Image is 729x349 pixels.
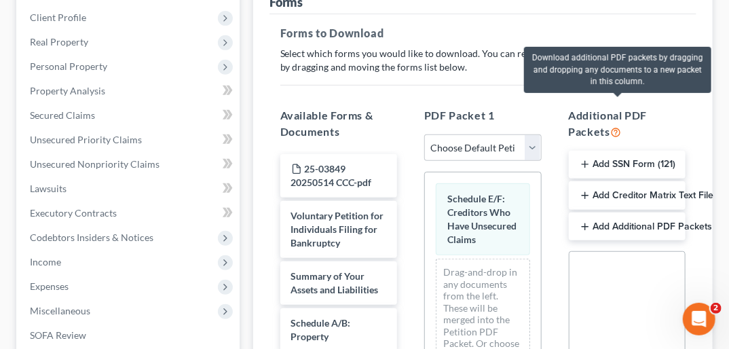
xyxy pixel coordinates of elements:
a: Property Analysis [19,79,240,103]
span: 25-03849 20250514 CCC-pdf [291,163,372,188]
a: Unsecured Priority Claims [19,128,240,152]
span: Summary of Your Assets and Liabilities [291,270,379,295]
span: SOFA Review [30,329,86,341]
a: Unsecured Nonpriority Claims [19,152,240,177]
span: Secured Claims [30,109,95,121]
div: Download additional PDF packets by dragging and dropping any documents to a new packet in this co... [524,47,711,92]
span: Schedule E/F: Creditors Who Have Unsecured Claims [447,193,517,245]
span: Executory Contracts [30,207,117,219]
button: Add Additional PDF Packets [569,213,686,241]
span: Property Analysis [30,85,105,96]
iframe: Intercom live chat [683,303,715,335]
span: Expenses [30,280,69,292]
a: Lawsuits [19,177,240,201]
span: Miscellaneous [30,305,90,316]
span: Unsecured Nonpriority Claims [30,158,160,170]
a: Executory Contracts [19,201,240,225]
h5: Additional PDF Packets [569,107,686,140]
span: Real Property [30,36,88,48]
span: Codebtors Insiders & Notices [30,232,153,243]
span: Voluntary Petition for Individuals Filing for Bankruptcy [291,210,384,249]
span: Unsecured Priority Claims [30,134,142,145]
span: Client Profile [30,12,86,23]
button: Add Creditor Matrix Text File [569,181,686,210]
span: Lawsuits [30,183,67,194]
p: Select which forms you would like to download. You can rearrange the order of the documents by dr... [280,47,686,74]
button: Add SSN Form (121) [569,151,686,179]
h5: Forms to Download [280,25,686,41]
span: Income [30,256,61,268]
a: SOFA Review [19,323,240,348]
span: Personal Property [30,60,107,72]
span: Schedule A/B: Property [291,317,351,342]
h5: PDF Packet 1 [424,107,541,124]
a: Secured Claims [19,103,240,128]
h5: Available Forms & Documents [280,107,397,140]
span: 2 [711,303,722,314]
